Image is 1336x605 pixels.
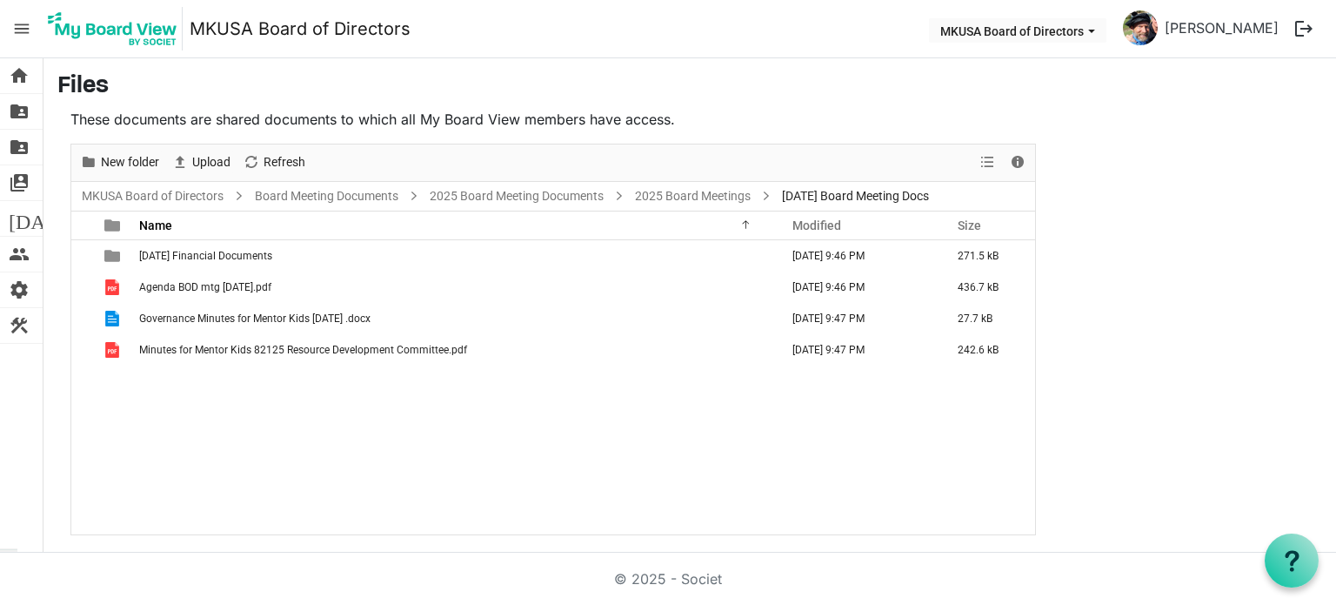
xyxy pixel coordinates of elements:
[977,151,998,173] button: View dropdownbutton
[939,272,1035,303] td: 436.7 kB is template cell column header Size
[71,240,94,272] td: checkbox
[94,240,134,272] td: is template cell column header type
[139,250,272,262] span: [DATE] Financial Documents
[631,185,754,207] a: 2025 Board Meetings
[251,185,402,207] a: Board Meeting Documents
[78,185,227,207] a: MKUSA Board of Directors
[99,151,161,173] span: New folder
[939,334,1035,366] td: 242.6 kB is template cell column header Size
[9,201,76,236] span: [DATE]
[1003,145,1032,181] div: Details
[9,272,30,307] span: settings
[1123,10,1158,45] img: _za9uymvxkpn3XnriJjw_HPSMkW8LeXEVYrVAGptXeIKi6M-EVfuOXd3gdhOBrMDve9Ar-hSnKH78StVCqVxNQ_thumb.png
[1006,151,1030,173] button: Details
[74,145,165,181] div: New folder
[939,240,1035,272] td: 271.5 kB is template cell column header Size
[139,313,371,325] span: Governance Minutes for Mentor Kids [DATE] .docx
[57,72,1322,102] h3: Files
[792,218,841,232] span: Modified
[9,58,30,93] span: home
[262,151,307,173] span: Refresh
[774,272,939,303] td: September 10, 2025 9:46 PM column header Modified
[134,334,774,366] td: Minutes for Mentor Kids 82125 Resource Development Committee.pdf is template cell column header Name
[139,281,271,293] span: Agenda BOD mtg [DATE].pdf
[973,145,1003,181] div: View
[237,145,311,181] div: Refresh
[614,570,722,588] a: © 2025 - Societ
[190,151,232,173] span: Upload
[9,165,30,200] span: switch_account
[190,11,411,46] a: MKUSA Board of Directors
[9,308,30,343] span: construction
[939,303,1035,334] td: 27.7 kB is template cell column header Size
[774,334,939,366] td: September 10, 2025 9:47 PM column header Modified
[71,334,94,366] td: checkbox
[71,303,94,334] td: checkbox
[9,237,30,272] span: people
[240,151,309,173] button: Refresh
[774,303,939,334] td: September 10, 2025 9:47 PM column header Modified
[1286,10,1322,47] button: logout
[139,344,467,356] span: Minutes for Mentor Kids 82125 Resource Development Committee.pdf
[958,218,981,232] span: Size
[134,240,774,272] td: 9-16-25 Financial Documents is template cell column header Name
[71,272,94,303] td: checkbox
[165,145,237,181] div: Upload
[77,151,163,173] button: New folder
[94,303,134,334] td: is template cell column header type
[169,151,234,173] button: Upload
[778,185,932,207] span: [DATE] Board Meeting Docs
[94,334,134,366] td: is template cell column header type
[70,109,1036,130] p: These documents are shared documents to which all My Board View members have access.
[43,7,190,50] a: My Board View Logo
[9,130,30,165] span: folder_shared
[134,303,774,334] td: Governance Minutes for Mentor Kids 8-21-25 .docx is template cell column header Name
[134,272,774,303] td: Agenda BOD mtg Sept 16 2025.pdf is template cell column header Name
[139,218,172,232] span: Name
[929,18,1106,43] button: MKUSA Board of Directors dropdownbutton
[426,185,607,207] a: 2025 Board Meeting Documents
[43,7,183,50] img: My Board View Logo
[774,240,939,272] td: September 10, 2025 9:46 PM column header Modified
[9,94,30,129] span: folder_shared
[94,272,134,303] td: is template cell column header type
[5,12,38,45] span: menu
[1158,10,1286,45] a: [PERSON_NAME]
